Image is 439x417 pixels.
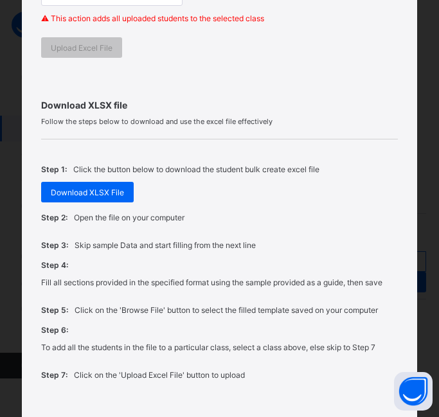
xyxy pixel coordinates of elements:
[41,240,68,250] span: Step 3:
[41,305,68,315] span: Step 5:
[73,164,319,174] p: Click the button below to download the student bulk create excel file
[51,188,124,197] span: Download XLSX File
[41,117,398,126] span: Follow the steps below to download and use the excel file effectively
[75,240,256,250] p: Skip sample Data and start filling from the next line
[51,43,112,53] span: Upload Excel File
[41,213,67,222] span: Step 2:
[41,164,67,174] span: Step 1:
[41,325,68,335] span: Step 6:
[41,260,68,270] span: Step 4:
[41,100,398,111] span: Download XLSX file
[41,342,375,352] p: To add all the students in the file to a particular class, select a class above, else skip to Step 7
[41,278,382,287] p: Fill all sections provided in the specified format using the sample provided as a guide, then save
[41,370,67,380] span: Step 7:
[74,370,245,380] p: Click on the 'Upload Excel File' button to upload
[75,305,378,315] p: Click on the 'Browse File' button to select the filled template saved on your computer
[394,372,433,411] button: Open asap
[41,13,398,23] p: ⚠ This action adds all uploaded students to the selected class
[74,213,184,222] p: Open the file on your computer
